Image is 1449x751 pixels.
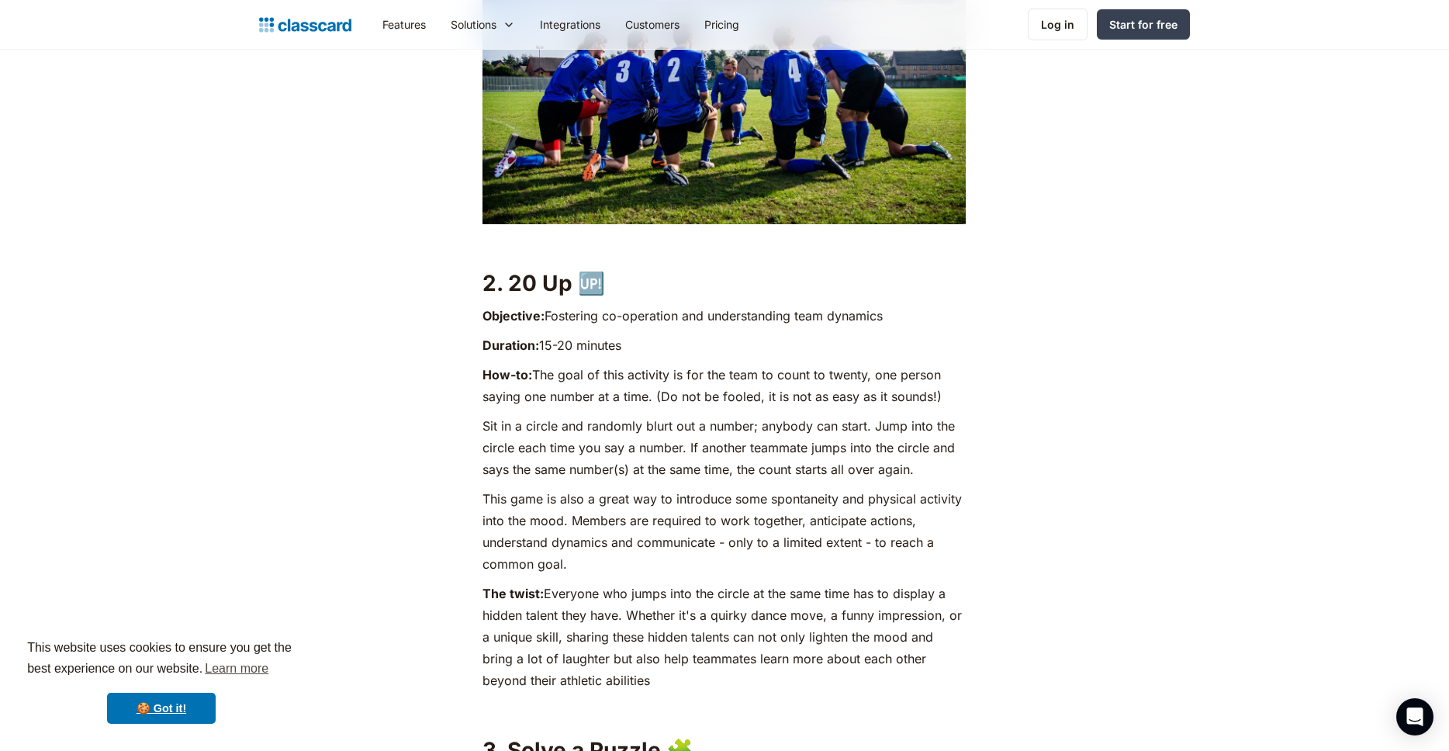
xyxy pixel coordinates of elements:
strong: The twist: [482,586,544,601]
a: Log in [1028,9,1088,40]
p: Fostering co-operation and understanding team dynamics [482,305,966,327]
strong: 2. 20 Up 🆙 [482,270,605,296]
div: Start for free [1109,16,1178,33]
a: dismiss cookie message [107,693,216,724]
p: This game is also a great way to introduce some spontaneity and physical activity into the mood. ... [482,488,966,575]
div: Solutions [438,7,527,42]
div: Solutions [451,16,496,33]
a: Start for free [1097,9,1190,40]
span: This website uses cookies to ensure you get the best experience on our website. [27,639,296,680]
p: Sit in a circle and randomly blurt out a number; anybody can start. Jump into the circle each tim... [482,415,966,480]
strong: Objective: [482,308,545,324]
p: Everyone who jumps into the circle at the same time has to display a hidden talent they have. Whe... [482,583,966,691]
a: home [259,14,351,36]
a: Integrations [527,7,613,42]
a: Pricing [692,7,752,42]
div: Log in [1041,16,1074,33]
p: The goal of this activity is for the team to count to twenty, one person saying one number at a t... [482,364,966,407]
strong: Duration: [482,337,539,353]
a: learn more about cookies [202,657,271,680]
div: Open Intercom Messenger [1396,698,1433,735]
strong: How-to: [482,367,532,382]
a: Customers [613,7,692,42]
p: ‍ [482,699,966,721]
a: Features [370,7,438,42]
div: cookieconsent [12,624,310,739]
p: ‍ [482,232,966,254]
p: 15-20 minutes [482,334,966,356]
